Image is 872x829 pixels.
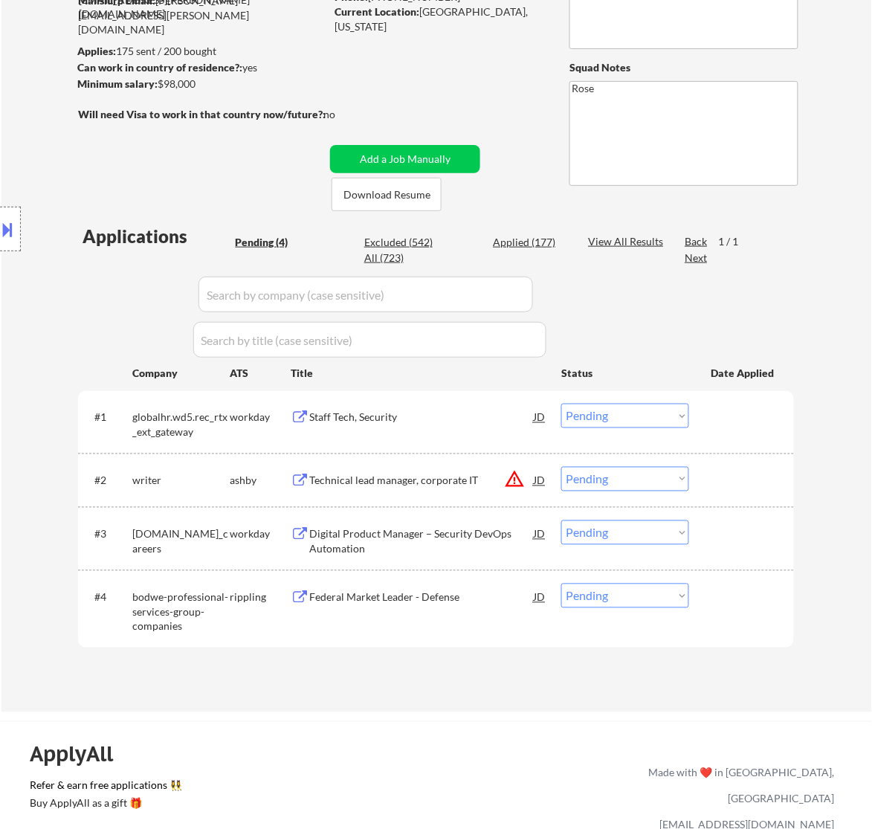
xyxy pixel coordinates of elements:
div: rippling [230,590,291,605]
div: JD [532,520,547,547]
strong: Minimum salary: [77,77,158,90]
div: #2 [94,474,120,488]
div: Digital Product Manager – Security DevOps Automation [309,527,534,556]
div: writer [132,474,230,488]
div: Company [132,366,230,381]
div: no [323,107,366,122]
strong: Applies: [77,45,116,57]
div: JD [532,467,547,494]
div: Made with ❤️ in [GEOGRAPHIC_DATA], [GEOGRAPHIC_DATA] [643,760,835,812]
a: Refer & earn free applications 👯‍♀️ [30,781,338,796]
div: Technical lead manager, corporate IT [309,474,534,488]
div: JD [532,404,547,430]
div: Date Applied [711,366,776,381]
div: ATS [230,366,291,381]
div: globalhr.wd5.rec_rtx_ext_gateway [132,410,230,439]
div: workday [230,527,291,542]
div: ashby [230,474,291,488]
div: #1 [94,410,120,425]
div: #4 [94,590,120,605]
div: Back [685,234,708,249]
button: Download Resume [332,178,442,211]
div: workday [230,410,291,425]
input: Search by title (case sensitive) [193,322,546,358]
div: Title [291,366,547,381]
div: JD [532,584,547,610]
div: Federal Market Leader - Defense [309,590,534,605]
div: All (723) [364,251,439,265]
input: Search by company (case sensitive) [198,277,533,312]
div: 1 / 1 [718,234,752,249]
div: $98,000 [77,77,325,91]
div: Applied (177) [493,235,567,250]
button: warning_amber [504,469,525,490]
div: 175 sent / 200 bought [77,44,325,59]
div: #3 [94,527,120,542]
div: Squad Notes [569,60,798,75]
div: [DOMAIN_NAME]_careers [132,527,230,556]
div: View All Results [588,234,668,249]
div: Staff Tech, Security [309,410,534,425]
a: Buy ApplyAll as a gift 🎁 [30,796,178,815]
div: bodwe-professional-services-group-companies [132,590,230,634]
div: yes [77,60,320,75]
div: [GEOGRAPHIC_DATA], [US_STATE] [335,4,545,33]
div: Excluded (542) [364,235,439,250]
div: Buy ApplyAll as a gift 🎁 [30,799,178,809]
div: ApplyAll [30,742,130,767]
div: Pending (4) [235,235,309,250]
div: Status [561,359,689,386]
div: Next [685,251,708,265]
strong: Can work in country of residence?: [77,61,242,74]
strong: Current Location: [335,5,419,18]
button: Add a Job Manually [330,145,480,173]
